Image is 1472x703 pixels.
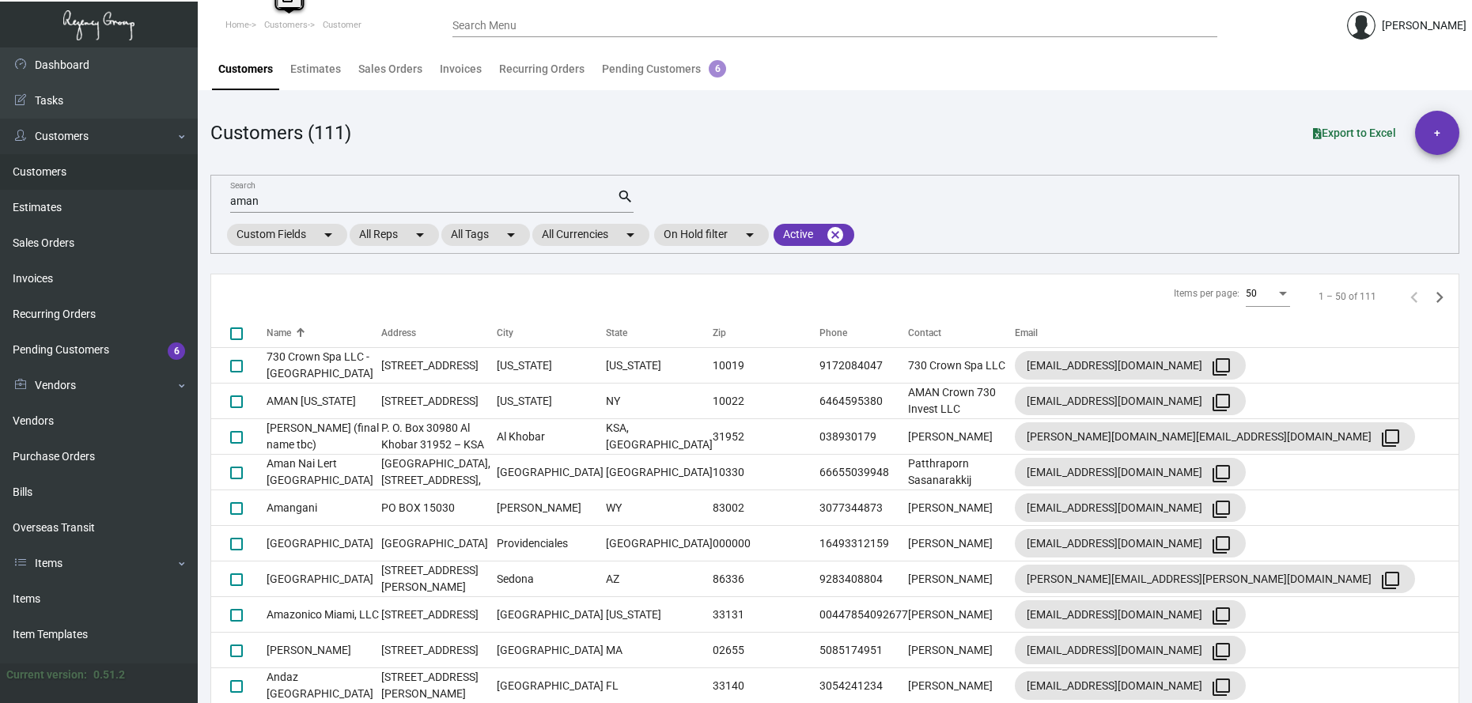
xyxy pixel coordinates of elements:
td: [GEOGRAPHIC_DATA] [606,455,713,490]
div: [PERSON_NAME][EMAIL_ADDRESS][PERSON_NAME][DOMAIN_NAME] [1027,566,1403,592]
td: MA [606,633,713,668]
td: Providenciales [497,526,606,561]
td: [PERSON_NAME] [908,526,1015,561]
td: [US_STATE] [606,597,713,633]
div: [EMAIL_ADDRESS][DOMAIN_NAME] [1027,637,1234,663]
div: Recurring Orders [499,61,585,77]
div: Estimates [290,61,341,77]
div: Phone [819,326,908,340]
span: Home [225,20,249,30]
td: 730 Crown Spa LLC - [GEOGRAPHIC_DATA] [267,348,381,384]
div: Address [381,326,416,340]
mat-icon: arrow_drop_down [740,225,759,244]
div: [EMAIL_ADDRESS][DOMAIN_NAME] [1027,602,1234,627]
td: AMAN [US_STATE] [267,384,381,419]
div: Name [267,326,291,340]
td: [GEOGRAPHIC_DATA] [381,526,497,561]
td: [GEOGRAPHIC_DATA], [STREET_ADDRESS], [381,455,497,490]
mat-icon: filter_none [1381,429,1400,448]
mat-icon: filter_none [1212,500,1231,519]
td: 33131 [713,597,819,633]
button: Next page [1427,284,1452,309]
td: AMAN Crown 730 Invest LLC [908,384,1015,419]
mat-icon: arrow_drop_down [501,225,520,244]
div: Phone [819,326,847,340]
td: [PERSON_NAME] [908,490,1015,526]
td: [STREET_ADDRESS] [381,633,497,668]
td: [US_STATE] [497,384,606,419]
div: Items per page: [1174,286,1239,300]
div: Customers (111) [210,119,351,147]
td: P. O. Box 30980 Al Khobar 31952 – KSA [381,419,497,455]
div: Pending Customers [602,61,726,77]
td: 6464595380 [819,384,908,419]
span: + [1434,111,1440,155]
mat-icon: filter_none [1212,535,1231,554]
div: [EMAIL_ADDRESS][DOMAIN_NAME] [1027,353,1234,378]
div: [PERSON_NAME] [1382,17,1466,34]
td: 10019 [713,348,819,384]
span: Export to Excel [1313,127,1396,139]
mat-icon: filter_none [1212,642,1231,661]
mat-chip: Active [774,224,854,246]
span: Customer [323,20,361,30]
td: [PERSON_NAME] [908,419,1015,455]
td: WY [606,490,713,526]
td: [STREET_ADDRESS] [381,384,497,419]
td: 9283408804 [819,561,908,597]
td: KSA, [GEOGRAPHIC_DATA] [606,419,713,455]
td: 5085174951 [819,633,908,668]
td: [GEOGRAPHIC_DATA] [267,526,381,561]
td: Al Khobar [497,419,606,455]
td: [PERSON_NAME] [267,633,381,668]
div: Contact [908,326,941,340]
td: Patthraporn Sasanarakkij [908,455,1015,490]
mat-icon: search [617,187,634,206]
td: 10330 [713,455,819,490]
mat-icon: arrow_drop_down [411,225,429,244]
td: [GEOGRAPHIC_DATA] [497,455,606,490]
mat-icon: filter_none [1381,571,1400,590]
mat-icon: arrow_drop_down [319,225,338,244]
td: PO BOX 15030 [381,490,497,526]
div: Sales Orders [358,61,422,77]
td: [PERSON_NAME] [908,633,1015,668]
mat-icon: arrow_drop_down [621,225,640,244]
td: 730 Crown Spa LLC [908,348,1015,384]
div: Zip [713,326,819,340]
td: 83002 [713,490,819,526]
button: + [1415,111,1459,155]
mat-chip: All Currencies [532,224,649,246]
div: Current version: [6,667,87,683]
button: Export to Excel [1300,119,1409,147]
td: 66655039948 [819,455,908,490]
td: AZ [606,561,713,597]
div: Invoices [440,61,482,77]
mat-icon: filter_none [1212,678,1231,697]
td: 000000 [713,526,819,561]
div: [EMAIL_ADDRESS][DOMAIN_NAME] [1027,388,1234,414]
mat-select: Items per page: [1246,289,1290,300]
mat-chip: Custom Fields [227,224,347,246]
td: 9172084047 [819,348,908,384]
span: Customers [264,20,308,30]
td: 31952 [713,419,819,455]
td: 16493312159 [819,526,908,561]
div: [PERSON_NAME][DOMAIN_NAME][EMAIL_ADDRESS][DOMAIN_NAME] [1027,424,1403,449]
div: Customers [218,61,273,77]
td: [STREET_ADDRESS] [381,597,497,633]
div: Contact [908,326,1015,340]
td: 3077344873 [819,490,908,526]
div: 1 – 50 of 111 [1319,289,1376,304]
mat-chip: All Tags [441,224,530,246]
td: [PERSON_NAME] (final name tbc) [267,419,381,455]
td: [PERSON_NAME] [908,597,1015,633]
td: 038930179 [819,419,908,455]
td: Sedona [497,561,606,597]
div: Zip [713,326,726,340]
mat-icon: filter_none [1212,357,1231,376]
td: Amangani [267,490,381,526]
td: Amazonico Miami, LLC [267,597,381,633]
td: [GEOGRAPHIC_DATA] [497,597,606,633]
td: [US_STATE] [606,348,713,384]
